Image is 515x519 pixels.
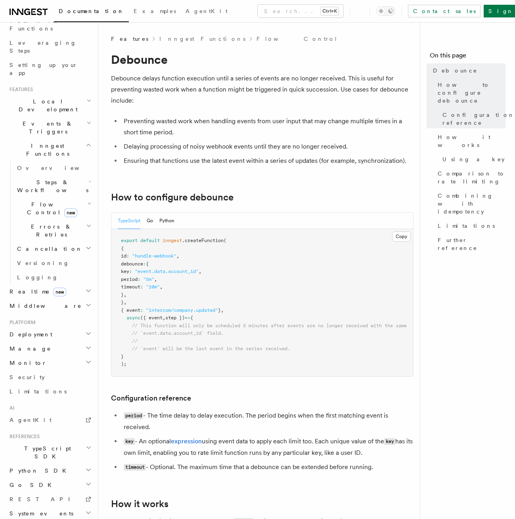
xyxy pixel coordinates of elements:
button: Realtimenew [6,284,93,299]
span: , [154,277,157,282]
button: Flow Controlnew [14,197,93,219]
a: AgentKit [6,413,93,427]
span: AI [6,405,15,411]
span: new [64,208,77,217]
button: TypeScript [118,213,140,229]
span: TypeScript SDK [6,445,86,460]
span: inngest [163,238,182,243]
span: Cancellation [14,245,82,253]
span: "5m" [143,277,154,282]
button: Search...Ctrl+K [258,5,343,17]
span: , [124,300,126,305]
span: new [53,288,66,296]
span: Overview [17,165,99,171]
span: period [121,277,138,282]
span: How it works [438,133,505,149]
button: Python [159,213,174,229]
a: Contact sales [408,5,481,17]
button: Cancellation [14,242,93,256]
span: "intercom/company.updated" [146,307,218,313]
span: Further reference [438,236,505,252]
a: Limitations [6,384,93,399]
span: // `event` will be the last event in the series received. [132,346,290,351]
span: => [185,315,190,321]
span: { event [121,307,140,313]
span: Platform [6,319,36,326]
span: { [146,261,149,267]
span: key [121,269,129,274]
button: Manage [6,342,93,356]
button: Local Development [6,94,93,116]
span: , [199,269,201,274]
span: Setting up your app [10,62,78,76]
span: How to configure debounce [438,81,505,105]
button: TypeScript SDK [6,441,93,464]
code: timeout [124,464,146,471]
span: { [190,315,193,321]
a: Using a key [439,152,505,166]
li: Preventing wasted work when handling events from user input that may change multiple times in a s... [121,116,414,138]
span: Debounce [433,67,477,74]
div: Inngest Functions [6,161,93,284]
button: Steps & Workflows [14,175,93,197]
span: Go SDK [6,481,56,489]
button: Python SDK [6,464,93,478]
a: Examples [129,2,181,21]
li: Ensuring that functions use the latest event within a series of updates (for example, synchroniza... [121,155,414,166]
span: , [221,307,224,313]
a: Combining with idempotency [435,189,505,219]
a: expression [171,437,202,445]
a: Logging [14,270,93,284]
a: Your first Functions [6,13,93,36]
span: Features [111,35,148,43]
span: Leveraging Steps [10,40,77,54]
span: Limitations [438,222,495,230]
span: "handle-webhook" [132,253,176,259]
button: Copy [392,231,411,242]
a: How to configure debounce [435,78,505,108]
span: REST API [10,496,77,502]
a: Documentation [54,2,129,22]
span: "10m" [146,284,160,290]
span: , [163,315,165,321]
a: Flow Control [257,35,338,43]
span: Inngest Functions [6,142,86,158]
span: : [143,261,146,267]
span: Examples [134,8,176,14]
span: Logging [17,274,58,280]
button: Deployment [6,327,93,342]
span: debounce [121,261,143,267]
span: Features [6,86,33,93]
h1: Debounce [111,52,414,67]
span: Manage [6,345,51,353]
a: Versioning [14,256,93,270]
a: Configuration reference [439,108,505,130]
span: // [132,338,138,344]
code: key [124,438,135,445]
span: ({ event [140,315,163,321]
a: Limitations [435,219,505,233]
span: : [140,284,143,290]
span: Limitations [10,388,67,395]
a: How to configure debounce [111,192,234,203]
span: AgentKit [186,8,228,14]
button: Toggle dark mode [376,6,395,16]
span: Monitor [6,359,47,367]
span: Realtime [6,288,66,296]
span: , [176,253,179,259]
button: Events & Triggers [6,116,93,139]
a: Further reference [435,233,505,255]
a: Setting up your app [6,58,93,80]
a: Inngest Functions [159,35,245,43]
code: key [384,438,395,445]
a: How it works [435,130,505,152]
span: export [121,238,138,243]
a: Comparison to rate limiting [435,166,505,189]
h4: On this page [430,51,505,63]
span: id [121,253,126,259]
kbd: Ctrl+K [321,7,339,15]
span: } [218,307,221,313]
span: Errors & Retries [14,223,86,239]
li: - Optional. The maximum time that a debounce can be extended before running. [121,462,414,473]
span: , [160,284,163,290]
